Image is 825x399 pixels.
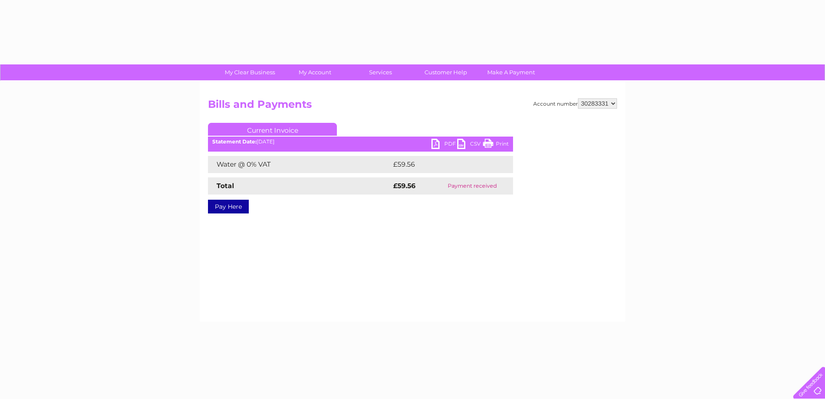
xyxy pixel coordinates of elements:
td: Water @ 0% VAT [208,156,391,173]
a: Make A Payment [476,64,547,80]
a: Current Invoice [208,123,337,136]
a: PDF [431,139,457,151]
h2: Bills and Payments [208,98,617,115]
a: My Clear Business [214,64,285,80]
td: Payment received [432,177,513,195]
a: CSV [457,139,483,151]
a: My Account [280,64,351,80]
a: Pay Here [208,200,249,213]
div: [DATE] [208,139,513,145]
a: Print [483,139,509,151]
a: Services [345,64,416,80]
b: Statement Date: [212,138,257,145]
strong: £59.56 [393,182,416,190]
a: Customer Help [410,64,481,80]
strong: Total [217,182,234,190]
div: Account number [533,98,617,109]
td: £59.56 [391,156,496,173]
